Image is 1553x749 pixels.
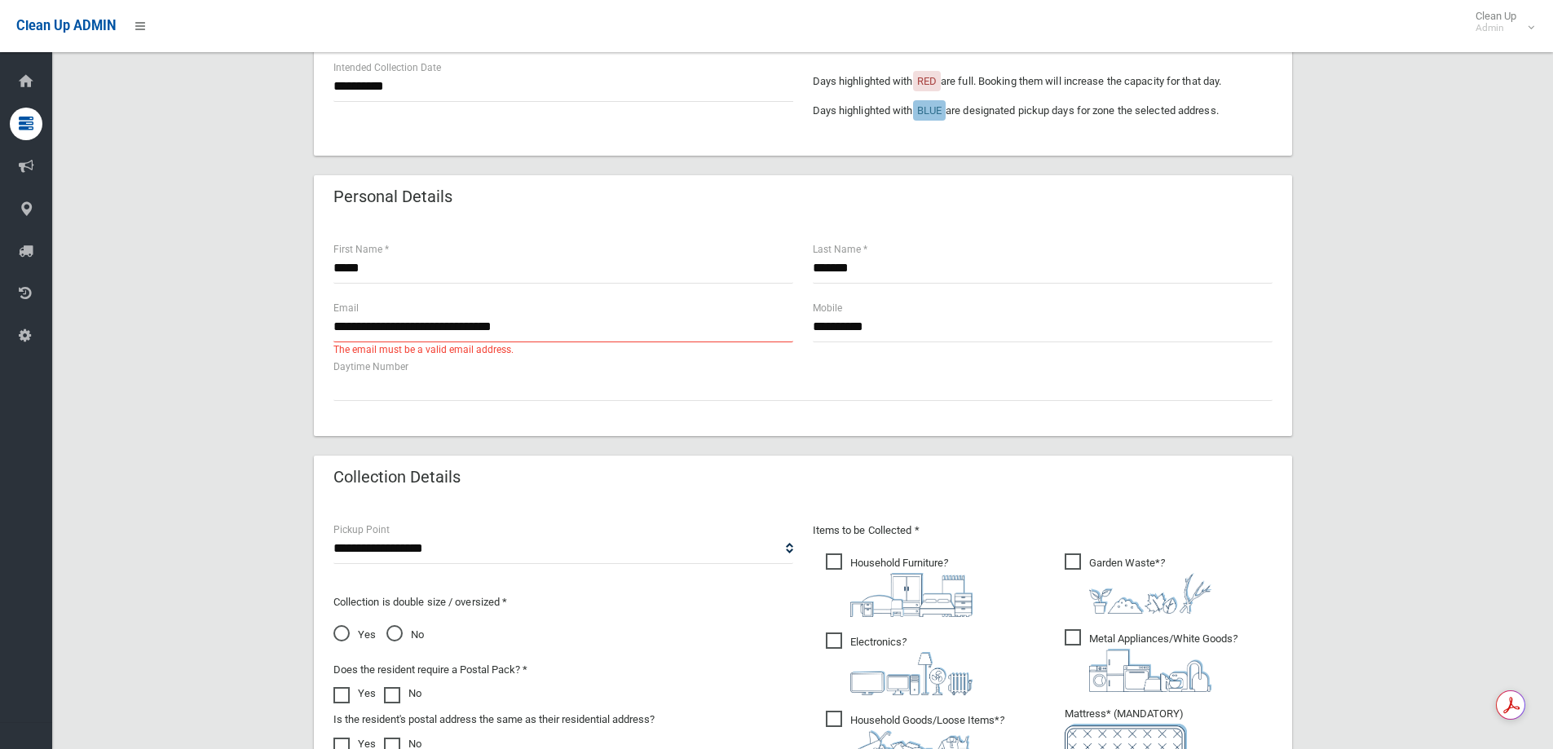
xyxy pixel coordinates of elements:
[1065,553,1211,614] span: Garden Waste*
[850,636,973,695] i: ?
[850,573,973,617] img: aa9efdbe659d29b613fca23ba79d85cb.png
[1476,22,1516,34] small: Admin
[1065,629,1238,692] span: Metal Appliances/White Goods
[813,72,1273,91] p: Days highlighted with are full. Booking them will increase the capacity for that day.
[850,557,973,617] i: ?
[813,101,1273,121] p: Days highlighted with are designated pickup days for zone the selected address.
[333,625,376,645] span: Yes
[386,625,424,645] span: No
[813,521,1273,540] p: Items to be Collected *
[333,684,376,703] label: Yes
[917,75,937,87] span: RED
[16,18,116,33] span: Clean Up ADMIN
[1089,632,1238,692] i: ?
[826,553,973,617] span: Household Furniture
[850,652,973,695] img: 394712a680b73dbc3d2a6a3a7ffe5a07.png
[333,593,793,612] p: Collection is double size / oversized *
[333,660,527,680] label: Does the resident require a Postal Pack? *
[333,341,514,359] span: The email must be a valid email address.
[384,684,421,703] label: No
[333,710,655,729] label: Is the resident's postal address the same as their residential address?
[1089,649,1211,692] img: 36c1b0289cb1767239cdd3de9e694f19.png
[826,632,973,695] span: Electronics
[1089,573,1211,614] img: 4fd8a5c772b2c999c83690221e5242e0.png
[1467,10,1533,34] span: Clean Up
[1089,557,1211,614] i: ?
[314,461,480,493] header: Collection Details
[917,104,942,117] span: BLUE
[314,181,472,213] header: Personal Details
